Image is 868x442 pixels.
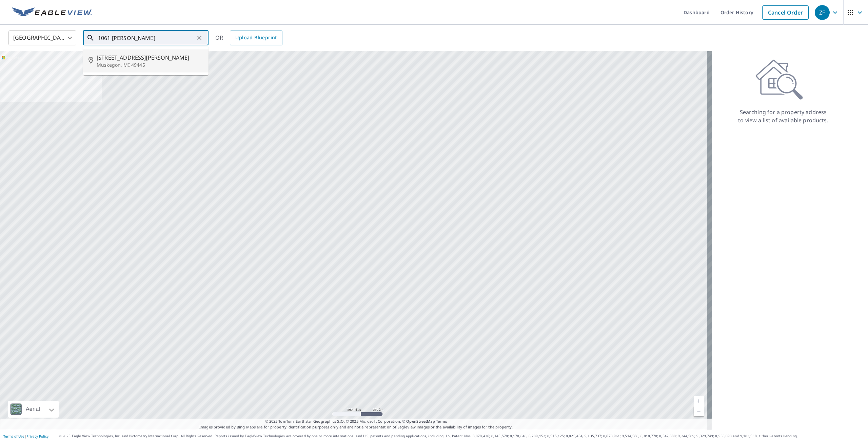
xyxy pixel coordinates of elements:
[97,62,203,68] p: Muskegon, MI 49445
[195,33,204,43] button: Clear
[436,419,447,424] a: Terms
[230,30,282,45] a: Upload Blueprint
[24,401,42,418] div: Aerial
[3,434,24,439] a: Terms of Use
[8,401,59,418] div: Aerial
[762,5,809,20] a: Cancel Order
[738,108,829,124] p: Searching for a property address to view a list of available products.
[815,5,830,20] div: ZF
[406,419,435,424] a: OpenStreetMap
[215,30,282,45] div: OR
[694,406,704,416] a: Current Level 5, Zoom Out
[8,28,76,47] div: [GEOGRAPHIC_DATA]
[694,396,704,406] a: Current Level 5, Zoom In
[12,7,92,18] img: EV Logo
[3,434,48,438] p: |
[59,434,865,439] p: © 2025 Eagle View Technologies, Inc. and Pictometry International Corp. All Rights Reserved. Repo...
[265,419,447,424] span: © 2025 TomTom, Earthstar Geographics SIO, © 2025 Microsoft Corporation, ©
[235,34,277,42] span: Upload Blueprint
[98,28,195,47] input: Search by address or latitude-longitude
[97,54,203,62] span: [STREET_ADDRESS][PERSON_NAME]
[26,434,48,439] a: Privacy Policy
